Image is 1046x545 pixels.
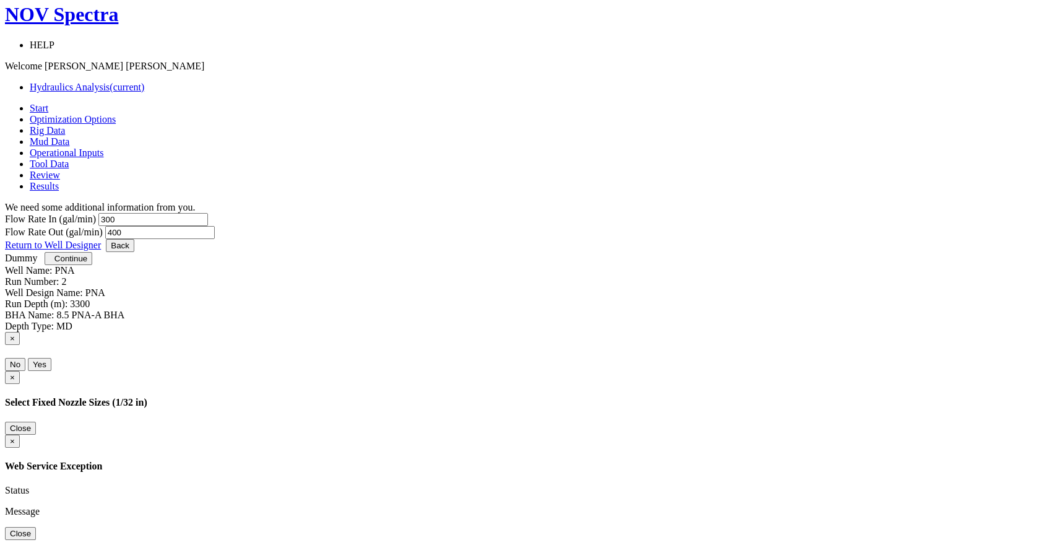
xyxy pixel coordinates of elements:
[30,181,59,191] a: Results
[116,397,144,408] span: 1/32 in
[85,287,105,298] label: PNA
[10,437,15,446] span: ×
[110,82,144,92] span: (current)
[5,321,54,331] label: Depth Type:
[5,276,59,287] label: Run Number:
[106,239,134,252] button: Back
[5,397,1041,408] h4: Select Fixed Nozzle Sizes ( )
[5,253,37,263] a: Dummy
[5,3,1041,26] a: NOV Spectra
[5,527,36,540] button: Close
[30,114,116,124] a: Optimization Options
[5,202,196,212] span: We need some additional information from you.
[5,332,20,345] button: Close
[5,358,25,371] button: No
[45,252,92,265] button: Continue
[5,214,96,224] label: Flow Rate In (gal/min)
[54,265,74,276] label: PNA
[5,435,20,448] button: Close
[30,159,69,169] a: Tool Data
[5,461,1041,472] h4: Web Service Exception
[30,125,65,136] a: Rig Data
[5,310,54,320] label: BHA Name:
[57,310,125,320] label: 8.5 PNA-A BHA
[30,82,144,92] a: Hydraulics Analysis(current)
[30,136,69,147] a: Mud Data
[5,299,67,309] label: Run Depth (m):
[56,321,72,331] label: MD
[54,254,87,263] span: Continue
[10,373,15,382] span: ×
[28,358,51,371] button: Yes
[30,170,60,180] a: Review
[5,422,36,435] button: Close
[30,40,54,50] span: HELP
[5,485,29,495] label: Status
[62,276,67,287] label: 2
[70,299,90,309] label: 3300
[30,103,48,113] a: Start
[5,287,83,298] label: Well Design Name:
[5,240,101,250] a: Return to Well Designer
[5,265,52,276] label: Well Name:
[45,61,204,71] span: [PERSON_NAME] [PERSON_NAME]
[5,61,42,71] span: Welcome
[5,371,20,384] button: Close
[30,147,104,158] a: Operational Inputs
[5,506,40,517] label: Message
[5,227,103,237] label: Flow Rate Out (gal/min)
[10,334,15,343] span: ×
